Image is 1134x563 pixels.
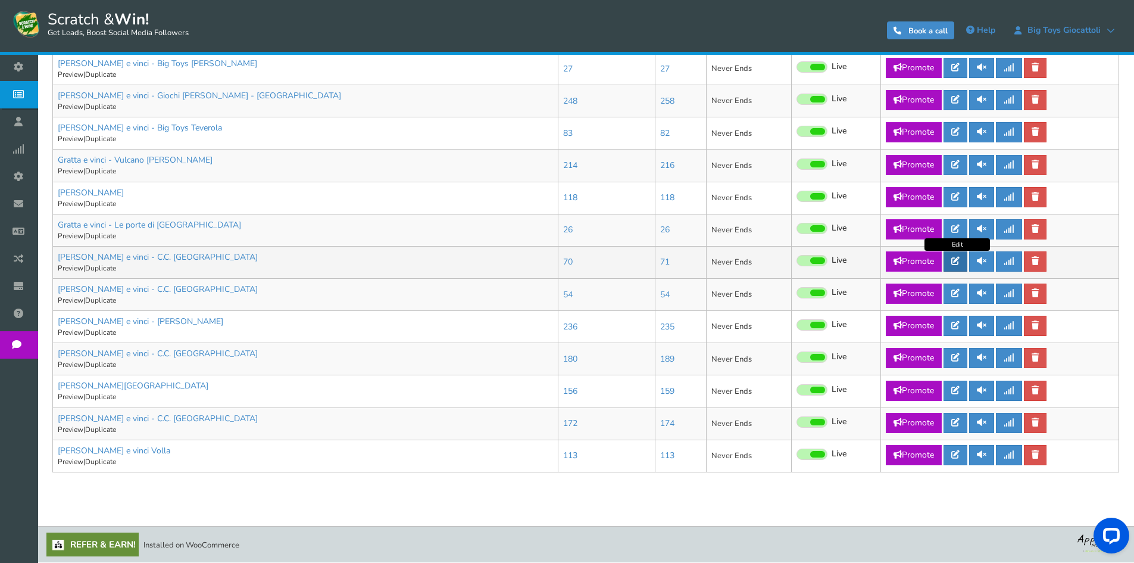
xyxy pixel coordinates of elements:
[58,219,241,231] a: Gratta e vinci - Le porte di [GEOGRAPHIC_DATA]
[85,70,116,79] a: Duplicate
[563,160,577,171] a: 214
[58,328,553,338] p: |
[563,192,577,203] a: 118
[886,284,942,304] a: Promote
[85,231,116,241] a: Duplicate
[887,21,954,39] a: Book a call
[832,287,847,298] span: Live
[46,533,139,556] a: Refer & Earn!
[85,263,116,273] a: Duplicate
[85,328,116,337] a: Duplicate
[58,166,83,176] a: Preview
[58,328,83,337] a: Preview
[660,256,670,267] a: 71
[706,182,791,214] td: Never Ends
[58,187,124,198] a: [PERSON_NAME]
[58,425,83,434] a: Preview
[58,90,341,101] a: [PERSON_NAME] e vinci - Giochi [PERSON_NAME] - [GEOGRAPHIC_DATA]
[58,284,258,295] a: [PERSON_NAME] e vinci - C.C. [GEOGRAPHIC_DATA]
[58,251,258,263] a: [PERSON_NAME] e vinci - C.C. [GEOGRAPHIC_DATA]
[563,418,577,429] a: 172
[832,223,847,234] span: Live
[58,122,222,133] a: [PERSON_NAME] e vinci - Big Toys Teverola
[886,316,942,336] a: Promote
[58,199,553,209] p: |
[924,238,990,251] div: Edit
[660,289,670,300] a: 54
[58,296,83,305] a: Preview
[706,117,791,150] td: Never Ends
[886,187,942,207] a: Promote
[660,385,674,397] a: 159
[886,90,942,110] a: Promote
[1021,26,1107,35] span: Big Toys Giocattoli
[563,224,573,235] a: 26
[908,26,948,36] span: Book a call
[660,95,674,107] a: 258
[85,360,116,369] a: Duplicate
[58,316,223,327] a: [PERSON_NAME] e vinci - [PERSON_NAME]
[886,122,942,142] a: Promote
[85,199,116,209] a: Duplicate
[660,192,674,203] a: 118
[886,58,942,78] a: Promote
[58,70,83,79] a: Preview
[563,321,577,332] a: 236
[886,251,942,272] a: Promote
[706,311,791,343] td: Never Ends
[563,353,577,365] a: 180
[706,214,791,246] td: Never Ends
[58,166,553,176] p: |
[832,255,847,266] span: Live
[114,9,149,30] strong: Win!
[58,413,258,424] a: [PERSON_NAME] e vinci - C.C. [GEOGRAPHIC_DATA]
[58,360,553,370] p: |
[58,263,83,273] a: Preview
[706,279,791,311] td: Never Ends
[660,450,674,461] a: 113
[886,219,942,239] a: Promote
[660,353,674,365] a: 189
[58,348,258,359] a: [PERSON_NAME] e vinci - C.C. [GEOGRAPHIC_DATA]
[706,53,791,85] td: Never Ends
[832,126,847,137] span: Live
[58,263,553,273] p: |
[58,445,170,456] a: [PERSON_NAME] e vinci Volla
[58,360,83,369] a: Preview
[660,418,674,429] a: 174
[706,246,791,278] td: Never Ends
[58,102,553,112] p: |
[660,63,670,74] a: 27
[660,160,674,171] a: 216
[832,158,847,170] span: Live
[58,231,83,241] a: Preview
[832,416,847,428] span: Live
[58,154,213,166] a: Gratta e vinci - Vulcano [PERSON_NAME]
[85,457,116,466] a: Duplicate
[58,70,553,80] p: |
[58,425,553,435] p: |
[58,457,83,466] a: Preview
[832,384,847,396] span: Live
[886,381,942,401] a: Promote
[886,348,942,368] a: Promote
[85,102,116,111] a: Duplicate
[58,199,83,209] a: Preview
[563,63,573,74] a: 27
[85,296,116,305] a: Duplicate
[58,392,553,402] p: |
[143,540,239,550] span: Installed on WooCommerce
[706,150,791,182] td: Never Ends
[886,155,942,175] a: Promote
[1084,513,1134,563] iframe: LiveChat chat widget
[563,385,577,397] a: 156
[660,321,674,332] a: 235
[832,352,847,363] span: Live
[563,450,577,461] a: 113
[58,102,83,111] a: Preview
[660,127,670,139] a: 82
[48,29,189,38] small: Get Leads, Boost Social Media Followers
[1077,533,1125,552] img: bg_logo_foot.webp
[706,440,791,472] td: Never Ends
